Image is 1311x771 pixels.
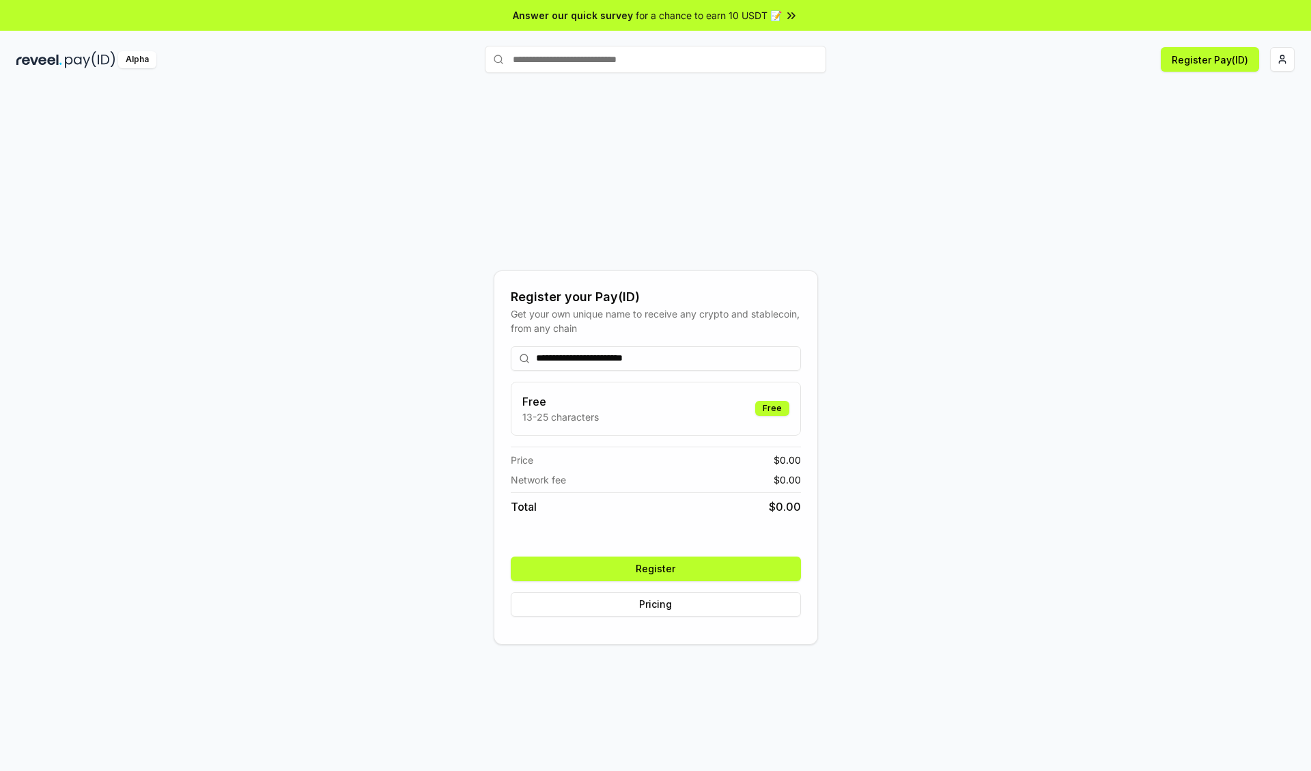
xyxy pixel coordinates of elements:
[511,307,801,335] div: Get your own unique name to receive any crypto and stablecoin, from any chain
[769,499,801,515] span: $ 0.00
[1161,47,1259,72] button: Register Pay(ID)
[522,393,599,410] h3: Free
[511,473,566,487] span: Network fee
[65,51,115,68] img: pay_id
[774,453,801,467] span: $ 0.00
[636,8,782,23] span: for a chance to earn 10 USDT 📝
[511,453,533,467] span: Price
[118,51,156,68] div: Alpha
[511,288,801,307] div: Register your Pay(ID)
[511,557,801,581] button: Register
[16,51,62,68] img: reveel_dark
[522,410,599,424] p: 13-25 characters
[774,473,801,487] span: $ 0.00
[755,401,789,416] div: Free
[513,8,633,23] span: Answer our quick survey
[511,592,801,617] button: Pricing
[511,499,537,515] span: Total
